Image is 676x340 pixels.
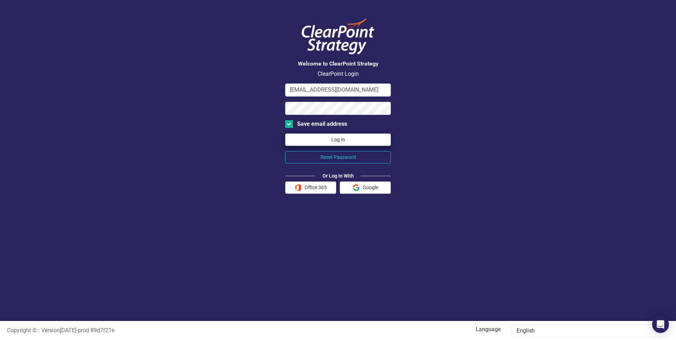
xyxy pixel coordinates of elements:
[297,120,347,128] div: Save email address
[7,327,37,334] span: Copyright ©
[285,181,336,194] button: Office 365
[285,151,391,163] button: Reset Password
[340,181,391,194] button: Google
[517,327,657,335] div: English
[343,326,501,334] label: Language
[285,84,391,97] input: Email Address
[295,184,301,191] img: Office 365
[296,14,380,59] img: ClearPoint Logo
[285,70,391,78] p: ClearPoint Login
[285,61,391,67] h3: Welcome to ClearPoint Strategy
[2,327,338,335] div: :: Version [DATE] - prod 89d7f21e
[315,172,361,179] div: Or Log In With
[652,316,669,333] div: Open Intercom Messenger
[285,134,391,146] button: Log In
[353,184,359,191] img: Google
